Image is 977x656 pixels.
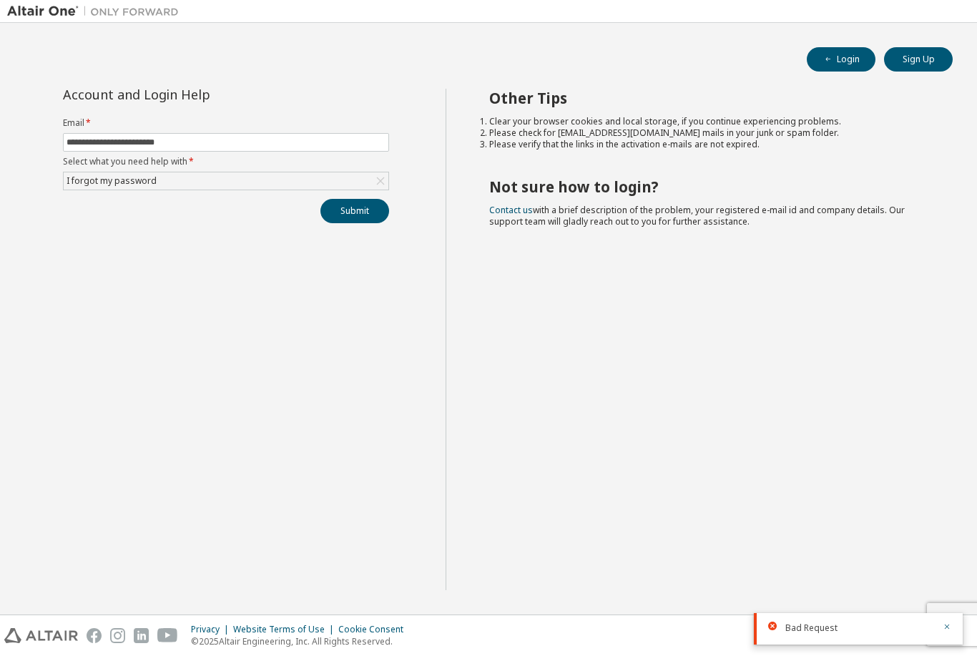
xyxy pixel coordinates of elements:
[134,628,149,643] img: linkedin.svg
[63,156,389,167] label: Select what you need help with
[64,172,388,190] div: I forgot my password
[489,139,928,150] li: Please verify that the links in the activation e-mails are not expired.
[489,177,928,196] h2: Not sure how to login?
[63,117,389,129] label: Email
[110,628,125,643] img: instagram.svg
[7,4,186,19] img: Altair One
[191,635,412,647] p: © 2025 Altair Engineering, Inc. All Rights Reserved.
[191,624,233,635] div: Privacy
[489,89,928,107] h2: Other Tips
[338,624,412,635] div: Cookie Consent
[4,628,78,643] img: altair_logo.svg
[87,628,102,643] img: facebook.svg
[63,89,324,100] div: Account and Login Help
[489,127,928,139] li: Please check for [EMAIL_ADDRESS][DOMAIN_NAME] mails in your junk or spam folder.
[233,624,338,635] div: Website Terms of Use
[884,47,953,72] button: Sign Up
[489,204,905,227] span: with a brief description of the problem, your registered e-mail id and company details. Our suppo...
[489,116,928,127] li: Clear your browser cookies and local storage, if you continue experiencing problems.
[320,199,389,223] button: Submit
[785,622,838,634] span: Bad Request
[157,628,178,643] img: youtube.svg
[64,173,159,189] div: I forgot my password
[489,204,533,216] a: Contact us
[807,47,875,72] button: Login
